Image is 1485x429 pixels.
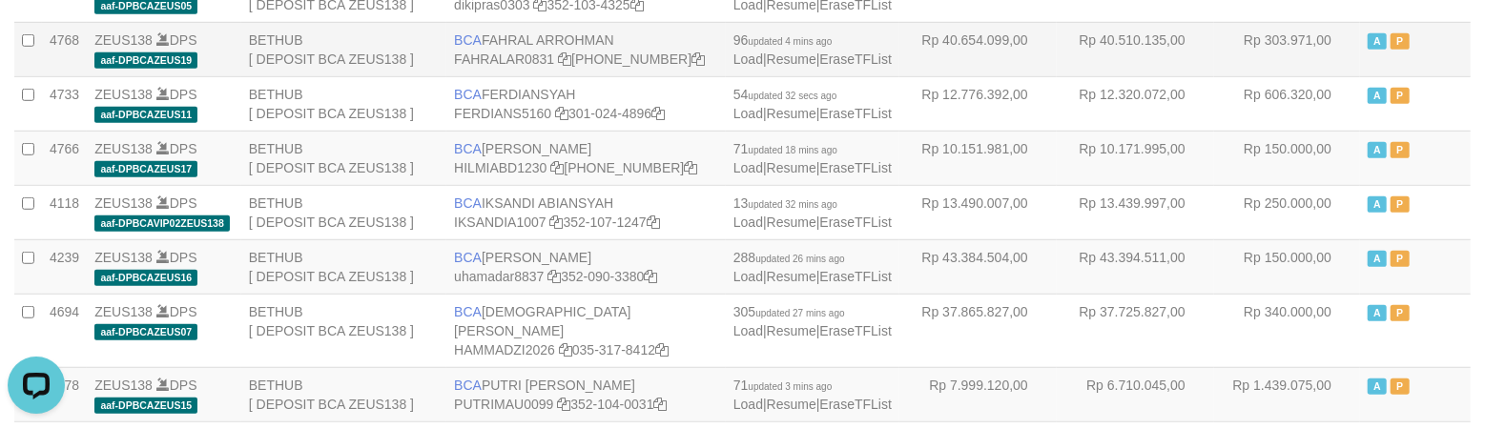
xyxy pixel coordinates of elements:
[733,250,845,265] span: 288
[241,239,446,294] td: BETHUB [ DEPOSIT BCA ZEUS138 ]
[446,294,726,367] td: [DEMOGRAPHIC_DATA][PERSON_NAME] 035-317-8412
[94,195,153,211] a: ZEUS138
[1057,76,1214,131] td: Rp 12.320.072,00
[1057,22,1214,76] td: Rp 40.510.135,00
[749,91,837,101] span: updated 32 secs ago
[446,131,726,185] td: [PERSON_NAME] [PHONE_NUMBER]
[454,160,547,175] a: HILMIABD1230
[733,141,837,156] span: 71
[755,308,844,318] span: updated 27 mins ago
[1368,142,1387,158] span: Active
[1368,196,1387,213] span: Active
[733,32,832,48] span: 96
[1391,142,1410,158] span: Paused
[94,398,197,414] span: aaf-DPBCAZEUS15
[733,195,837,211] span: 13
[42,239,87,294] td: 4239
[899,367,1057,421] td: Rp 7.999.120,00
[1391,378,1410,395] span: Paused
[820,214,892,230] a: EraseTFList
[446,22,726,76] td: FAHRAL ARROHMAN [PHONE_NUMBER]
[733,397,763,412] a: Load
[94,215,230,232] span: aaf-DPBCAVIP02ZEUS138
[1214,76,1360,131] td: Rp 606.320,00
[767,106,816,121] a: Resume
[454,32,482,48] span: BCA
[1368,88,1387,104] span: Active
[547,269,561,284] a: Copy uhamadar8837 to clipboard
[767,269,816,284] a: Resume
[749,36,833,47] span: updated 4 mins ago
[1214,131,1360,185] td: Rp 150.000,00
[1057,131,1214,185] td: Rp 10.171.995,00
[651,106,665,121] a: Copy 3010244896 to clipboard
[1391,88,1410,104] span: Paused
[655,342,669,357] a: Copy 0353178412 to clipboard
[1214,294,1360,367] td: Rp 340.000,00
[749,381,833,392] span: updated 3 mins ago
[899,185,1057,239] td: Rp 13.490.007,00
[899,22,1057,76] td: Rp 40.654.099,00
[454,342,555,357] a: HAMMADZI2026
[42,294,87,367] td: 4694
[1368,378,1387,395] span: Active
[42,131,87,185] td: 4766
[733,106,763,121] a: Load
[94,324,197,340] span: aaf-DPBCAZEUS07
[684,160,697,175] a: Copy 7495214257 to clipboard
[1214,239,1360,294] td: Rp 150.000,00
[767,397,816,412] a: Resume
[899,131,1057,185] td: Rp 10.151.981,00
[454,304,482,319] span: BCA
[1057,239,1214,294] td: Rp 43.394.511,00
[94,304,153,319] a: ZEUS138
[241,22,446,76] td: BETHUB [ DEPOSIT BCA ZEUS138 ]
[899,239,1057,294] td: Rp 43.384.504,00
[733,378,892,412] span: | |
[446,76,726,131] td: FERDIANSYAH 301-024-4896
[87,294,241,367] td: DPS
[87,239,241,294] td: DPS
[820,160,892,175] a: EraseTFList
[733,195,892,230] span: | |
[1057,367,1214,421] td: Rp 6.710.045,00
[454,214,547,230] a: IKSANDIA1007
[454,51,554,67] a: FAHRALAR0831
[733,250,892,284] span: | |
[87,185,241,239] td: DPS
[1057,185,1214,239] td: Rp 13.439.997,00
[557,397,570,412] a: Copy PUTRIMAU0099 to clipboard
[1057,294,1214,367] td: Rp 37.725.827,00
[241,367,446,421] td: BETHUB [ DEPOSIT BCA ZEUS138 ]
[767,214,816,230] a: Resume
[550,160,564,175] a: Copy HILMIABD1230 to clipboard
[1391,196,1410,213] span: Paused
[446,239,726,294] td: [PERSON_NAME] 352-090-3380
[820,51,892,67] a: EraseTFList
[749,145,837,155] span: updated 18 mins ago
[94,52,197,69] span: aaf-DPBCAZEUS19
[94,32,153,48] a: ZEUS138
[820,323,892,338] a: EraseTFList
[749,199,837,210] span: updated 32 mins ago
[820,106,892,121] a: EraseTFList
[87,22,241,76] td: DPS
[446,367,726,421] td: PUTRI [PERSON_NAME] 352-104-0031
[755,254,844,264] span: updated 26 mins ago
[733,32,892,67] span: | |
[454,106,551,121] a: FERDIANS5160
[94,250,153,265] a: ZEUS138
[454,397,553,412] a: PUTRIMAU0099
[454,195,482,211] span: BCA
[241,185,446,239] td: BETHUB [ DEPOSIT BCA ZEUS138 ]
[94,270,197,286] span: aaf-DPBCAZEUS16
[899,294,1057,367] td: Rp 37.865.827,00
[87,367,241,421] td: DPS
[733,87,836,102] span: 54
[454,378,482,393] span: BCA
[654,397,668,412] a: Copy 3521040031 to clipboard
[1391,33,1410,50] span: Paused
[820,397,892,412] a: EraseTFList
[558,51,571,67] a: Copy FAHRALAR0831 to clipboard
[899,76,1057,131] td: Rp 12.776.392,00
